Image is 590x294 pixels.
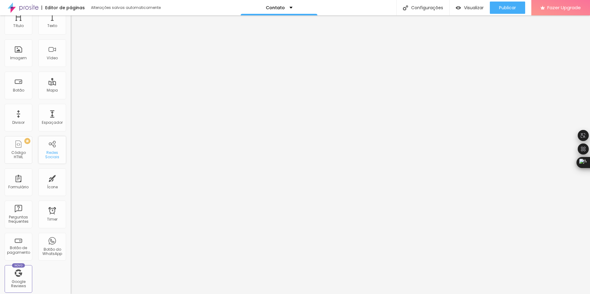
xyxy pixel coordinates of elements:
[12,120,25,125] div: Divisor
[47,56,58,60] div: Vídeo
[12,263,25,268] div: Novo
[13,88,24,92] div: Botão
[47,88,58,92] div: Mapa
[6,246,30,255] div: Botão de pagamento
[10,56,27,60] div: Imagem
[40,151,64,159] div: Redes Sociais
[47,24,57,28] div: Texto
[490,2,525,14] button: Publicar
[450,2,490,14] button: Visualizar
[47,185,58,189] div: Ícone
[547,5,581,10] span: Fazer Upgrade
[403,5,408,10] img: Icone
[41,6,85,10] div: Editor de páginas
[42,120,63,125] div: Espaçador
[40,247,64,256] div: Botão do WhatsApp
[47,217,57,221] div: Timer
[6,215,30,224] div: Perguntas frequentes
[266,6,285,10] p: Contato
[6,280,30,288] div: Google Reviews
[71,15,590,294] iframe: Editor
[456,5,461,10] img: view-1.svg
[13,24,24,28] div: Título
[499,5,516,10] span: Publicar
[6,151,30,159] div: Código HTML
[8,185,29,189] div: Formulário
[464,5,484,10] span: Visualizar
[91,6,162,10] div: Alterações salvas automaticamente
